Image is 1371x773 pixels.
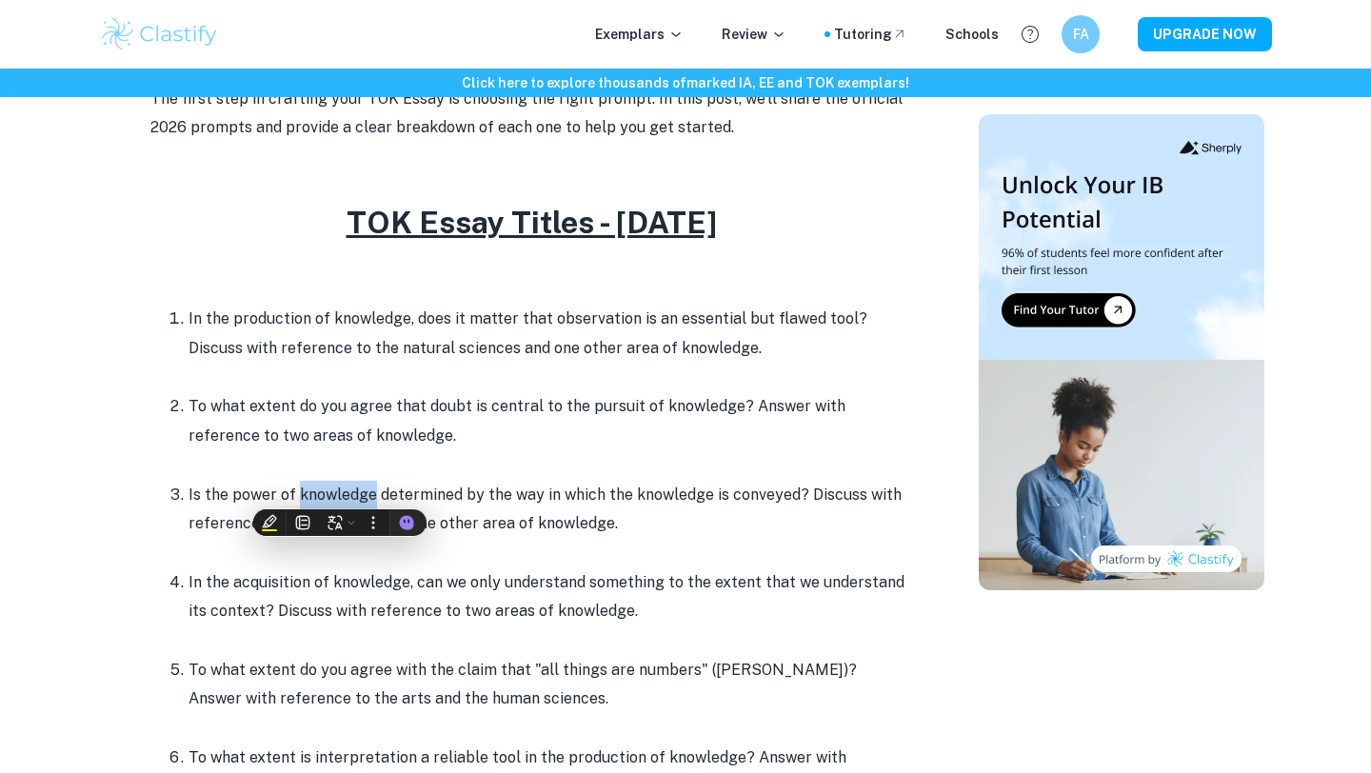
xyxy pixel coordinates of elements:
button: FA [1062,15,1100,53]
a: Schools [945,24,999,45]
h6: Click here to explore thousands of marked IA, EE and TOK exemplars ! [4,72,1367,93]
button: UPGRADE NOW [1138,17,1272,51]
u: TOK Essay Titles - [DATE] [347,205,717,240]
p: To what extent do you agree with the claim that "all things are numbers" ([PERSON_NAME])? Answer ... [189,656,912,714]
p: Is the power of knowledge determined by the way in which the knowledge is conveyed? Discuss with ... [189,481,912,539]
p: Review [722,24,786,45]
button: Help and Feedback [1014,18,1046,50]
h6: FA [1070,24,1092,45]
img: Thumbnail [979,114,1264,590]
img: Clastify logo [99,15,220,53]
p: Exemplars [595,24,684,45]
p: To what extent do you agree that doubt is central to the pursuit of knowledge? Answer with refere... [189,392,912,450]
p: The first step in crafting your TOK Essay is choosing the right prompt. In this post, we’ll share... [150,85,912,143]
p: In the production of knowledge, does it matter that observation is an essential but flawed tool? ... [189,305,912,363]
a: Tutoring [834,24,907,45]
p: In the acquisition of knowledge, can we only understand something to the extent that we understan... [189,568,912,626]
